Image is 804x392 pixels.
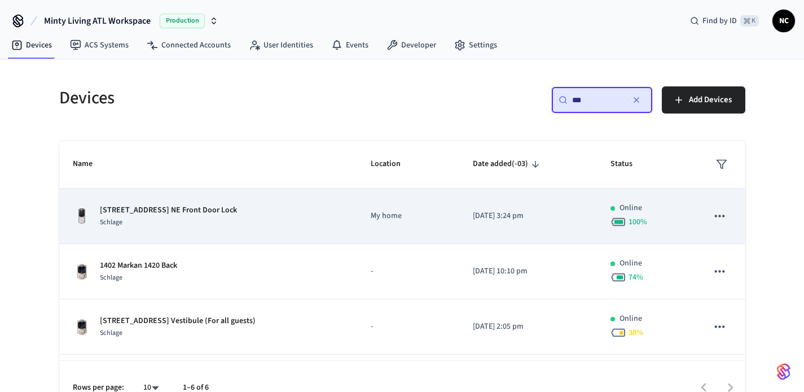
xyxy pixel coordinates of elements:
img: Schlage Sense Smart Deadbolt with Camelot Trim, Front [73,263,91,281]
a: Settings [445,35,506,55]
img: Schlage Sense Smart Deadbolt with Camelot Trim, Front [73,318,91,336]
span: Status [610,155,647,173]
a: User Identities [240,35,322,55]
span: ⌘ K [740,15,759,27]
a: ACS Systems [61,35,138,55]
p: [STREET_ADDRESS] NE Front Door Lock [100,204,237,216]
span: Name [73,155,107,173]
span: Find by ID [702,15,737,27]
img: SeamLogoGradient.69752ec5.svg [777,363,790,381]
p: - [371,321,446,333]
span: 38 % [629,327,643,338]
button: Add Devices [662,86,745,114]
span: Minty Living ATL Workspace [44,14,151,28]
a: Developer [377,35,445,55]
span: Schlage [100,273,122,282]
p: Online [620,313,642,325]
span: Production [160,14,205,28]
a: Events [322,35,377,55]
p: - [371,265,446,277]
p: [STREET_ADDRESS] Vestibule (For all guests) [100,315,256,327]
p: [DATE] 10:10 pm [473,265,584,277]
p: Online [620,202,642,214]
span: NC [774,11,794,31]
span: Location [371,155,415,173]
p: [DATE] 3:24 pm [473,210,584,222]
div: Find by ID⌘ K [681,11,768,31]
p: My home [371,210,446,222]
p: Online [620,258,642,269]
span: Schlage [100,328,122,338]
span: Add Devices [689,93,732,107]
span: Date added(-03) [473,155,543,173]
span: 100 % [629,216,647,228]
a: Connected Accounts [138,35,240,55]
span: 74 % [629,272,643,283]
h5: Devices [59,86,396,110]
p: [DATE] 2:05 pm [473,321,584,333]
span: Schlage [100,217,122,227]
a: Devices [2,35,61,55]
p: 1402 Markan 1420 Back [100,260,177,272]
button: NC [772,10,795,32]
img: Yale Assure Touchscreen Wifi Smart Lock, Satin Nickel, Front [73,207,91,225]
